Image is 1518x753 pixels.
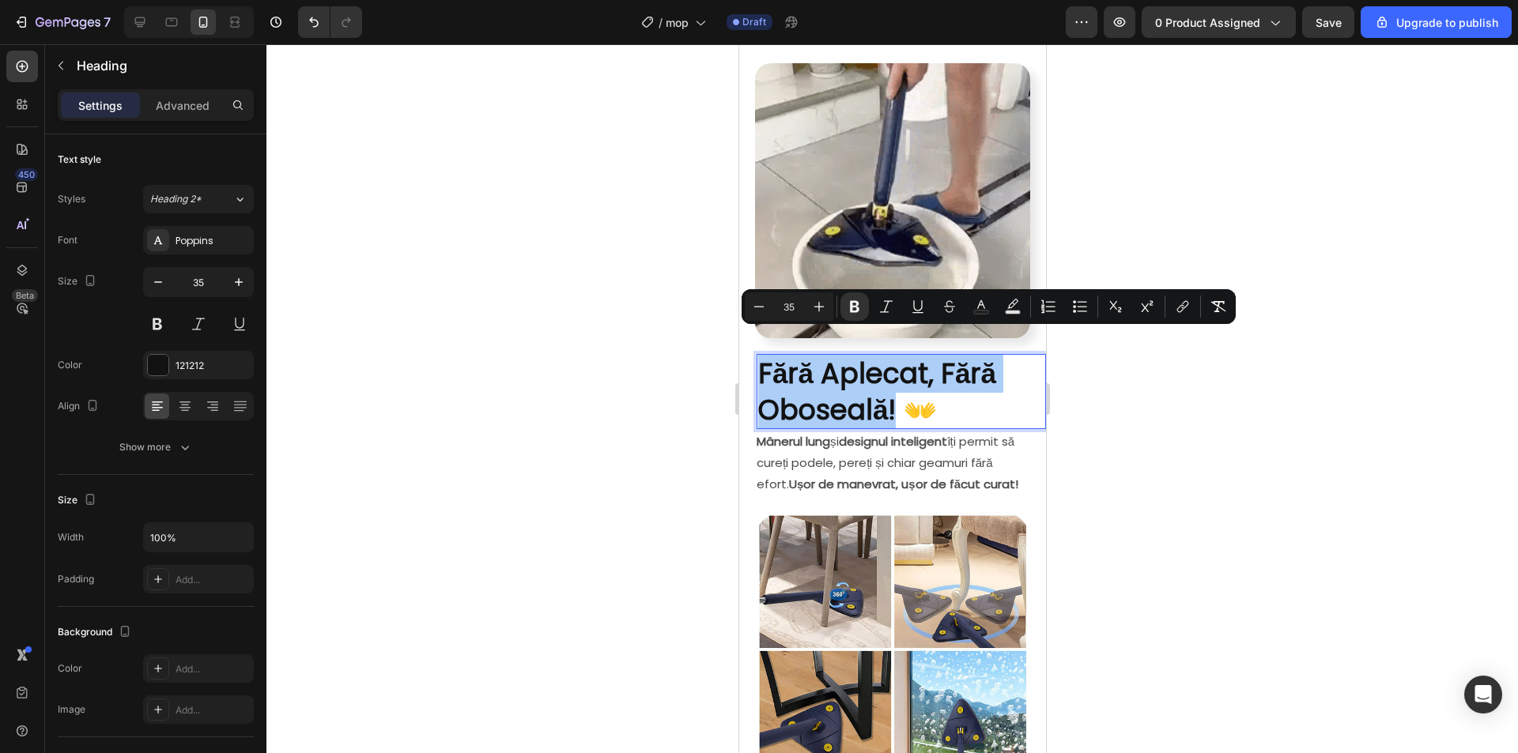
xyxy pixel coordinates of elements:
div: Undo/Redo [298,6,362,38]
div: Poppins [176,234,250,248]
button: 0 product assigned [1142,6,1296,38]
span: mop [666,14,689,31]
span: Save [1316,16,1342,29]
button: Heading 2* [143,185,254,213]
button: Show more [58,433,254,461]
button: 7 [6,6,118,38]
div: Editor contextual toolbar [742,289,1236,324]
div: Add... [176,573,250,587]
button: Save [1302,6,1354,38]
button: Upgrade to publish [1361,6,1512,38]
p: Advanced [156,97,210,114]
div: Size [58,490,100,511]
span: 0 product assigned [1155,14,1260,31]
p: Heading [77,56,247,75]
div: Open Intercom Messenger [1464,676,1502,713]
div: Add... [176,662,250,676]
p: 7 [104,13,111,32]
div: Align [58,396,102,417]
span: Draft [742,15,766,29]
iframe: Design area [739,44,1046,753]
span: / [659,14,663,31]
div: Image [58,702,85,717]
div: 121212 [176,359,250,373]
div: Color [58,358,82,372]
div: Beta [12,289,38,302]
div: Color [58,661,82,676]
div: Size [58,271,100,292]
div: Upgrade to publish [1374,14,1498,31]
p: Settings [78,97,123,114]
img: gempages_572506543971369856-91469312-3d2a-4711-a01a-f11939fe2e23.jpg [16,468,291,743]
div: Styles [58,192,85,206]
div: 450 [15,168,38,181]
div: Background [58,622,134,643]
div: Font [58,233,77,247]
div: Add... [176,703,250,717]
input: Auto [144,523,253,552]
div: Text style [58,152,101,167]
div: Show more [119,439,193,455]
div: Padding [58,572,94,586]
span: Heading 2* [150,192,202,206]
div: Width [58,530,84,544]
